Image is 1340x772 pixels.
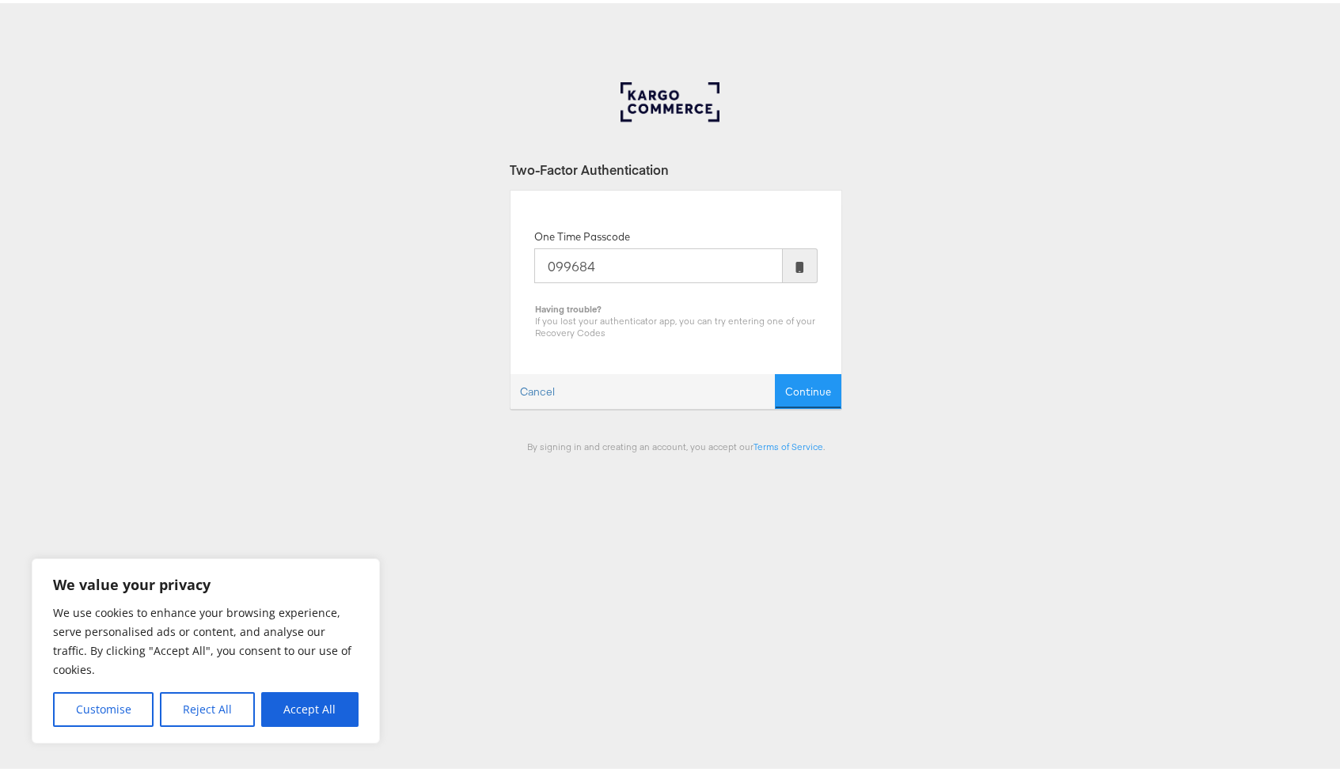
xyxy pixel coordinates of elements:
div: We value your privacy [32,555,380,740]
button: Customise [53,689,154,724]
button: Continue [775,371,841,407]
button: Accept All [261,689,359,724]
input: Enter the code [534,245,783,280]
label: One Time Passcode [534,226,630,241]
button: Reject All [160,689,254,724]
div: By signing in and creating an account, you accept our . [510,437,842,449]
b: Having trouble? [535,300,602,312]
p: We use cookies to enhance your browsing experience, serve personalised ads or content, and analys... [53,600,359,676]
div: Two-Factor Authentication [510,157,842,176]
span: If you lost your authenticator app, you can try entering one of your Recovery Codes [535,312,815,335]
a: Cancel [511,372,564,406]
a: Terms of Service [754,437,823,449]
p: We value your privacy [53,572,359,591]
